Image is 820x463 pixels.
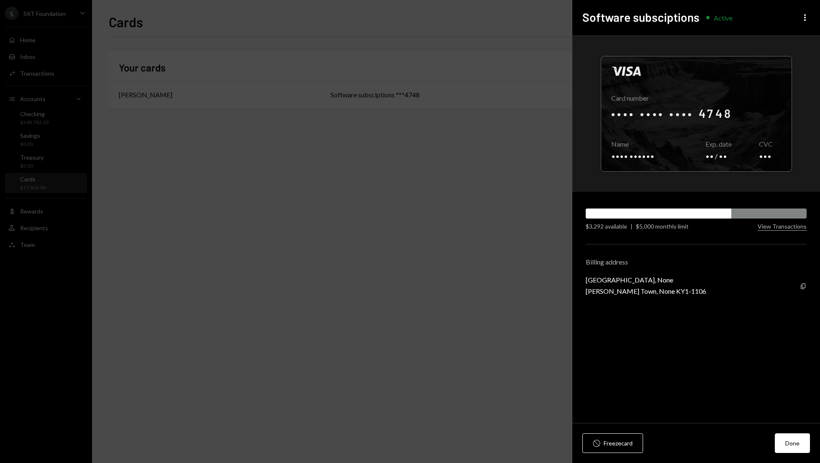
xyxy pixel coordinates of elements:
div: | [630,222,633,231]
div: Click to reveal [601,56,792,172]
div: $5,000 monthly limit [636,222,689,231]
button: Freezecard [582,433,643,453]
div: Active [714,14,733,22]
div: Freeze card [604,439,633,448]
h2: Software subsciptions [582,9,700,25]
div: [PERSON_NAME] Town, None KY1-1106 [586,287,706,295]
div: Billing address [586,258,807,266]
div: $3,292 available [586,222,627,231]
div: [GEOGRAPHIC_DATA], None [586,276,706,284]
button: Done [775,433,810,453]
button: View Transactions [758,223,807,231]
